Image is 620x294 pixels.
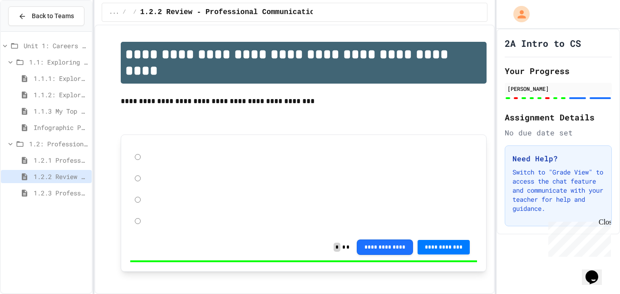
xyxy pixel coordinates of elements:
[505,65,612,77] h2: Your Progress
[34,155,88,165] span: 1.2.1 Professional Communication
[8,6,84,26] button: Back to Teams
[507,85,609,93] div: [PERSON_NAME]
[123,9,126,16] span: /
[512,153,604,164] h3: Need Help?
[545,218,611,257] iframe: chat widget
[582,258,611,285] iframe: chat widget
[34,106,88,116] span: 1.1.3 My Top 3 CS Careers!
[512,168,604,213] p: Switch to "Grade View" to access the chat feature and communicate with your teacher for help and ...
[140,7,319,18] span: 1.2.2 Review - Professional Communication
[34,90,88,100] span: 1.1.2: Exploring CS Careers - Review
[34,172,88,181] span: 1.2.2 Review - Professional Communication
[29,57,88,67] span: 1.1: Exploring CS Careers
[34,188,88,198] span: 1.2.3 Professional Communication Challenge
[505,37,581,50] h1: 2A Intro to CS
[29,139,88,149] span: 1.2: Professional Communication
[504,4,532,25] div: My Account
[505,111,612,124] h2: Assignment Details
[505,127,612,138] div: No due date set
[4,4,63,58] div: Chat with us now!Close
[109,9,119,16] span: ...
[32,11,74,21] span: Back to Teams
[34,123,88,132] span: Infographic Project: Your favorite CS
[24,41,88,50] span: Unit 1: Careers & Professionalism
[133,9,137,16] span: /
[34,74,88,83] span: 1.1.1: Exploring CS Careers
